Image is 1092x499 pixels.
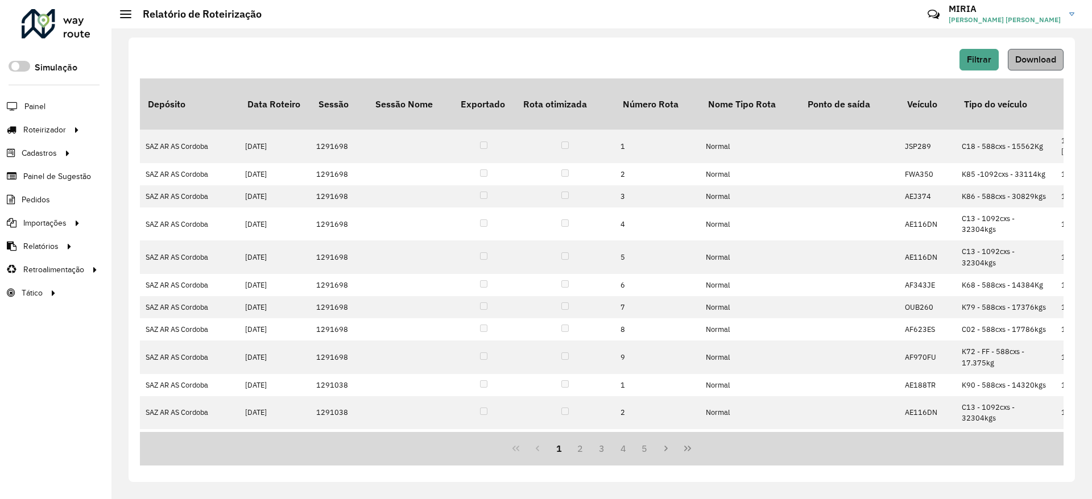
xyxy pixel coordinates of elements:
[1015,55,1056,64] span: Download
[239,396,311,429] td: [DATE]
[613,438,634,459] button: 4
[956,78,1056,130] th: Tipo do veículo
[239,340,311,373] td: [DATE]
[239,374,311,396] td: [DATE]
[22,194,50,206] span: Pedidos
[899,240,956,273] td: AE116DN
[956,296,1056,318] td: K79 - 588cxs - 17376kgs
[311,78,367,130] th: Sessão
[615,185,700,207] td: 3
[615,274,700,296] td: 6
[956,130,1056,163] td: C18 - 588cxs - 15562Kg
[899,163,956,185] td: FWA350
[700,396,800,429] td: Normal
[131,8,262,20] h2: Relatório de Roteirização
[311,185,367,207] td: 1291698
[899,340,956,373] td: AF970FU
[700,429,800,451] td: Normal
[239,207,311,240] td: [DATE]
[23,217,67,229] span: Importações
[956,396,1056,429] td: C13 - 1092cxs - 32304kgs
[899,396,956,429] td: AE116DN
[140,318,239,340] td: SAZ AR AS Cordoba
[23,240,59,252] span: Relatórios
[899,374,956,396] td: AE188TR
[1008,49,1064,70] button: Download
[35,61,77,74] label: Simulação
[956,340,1056,373] td: K72 - FF - 588cxs - 17.375kg
[23,171,91,182] span: Painel de Sugestão
[22,287,43,299] span: Tático
[140,207,239,240] td: SAZ AR AS Cordoba
[239,274,311,296] td: [DATE]
[140,163,239,185] td: SAZ AR AS Cordoba
[949,3,1061,14] h3: MIRIA
[453,78,515,130] th: Exportado
[569,438,591,459] button: 2
[591,438,613,459] button: 3
[921,2,946,27] a: Contato Rápido
[899,274,956,296] td: AF343JE
[634,438,656,459] button: 5
[700,240,800,273] td: Normal
[959,49,999,70] button: Filtrar
[700,185,800,207] td: Normal
[23,124,66,136] span: Roteirizador
[956,429,1056,451] td: K85 -1092cxs - 33114kg
[700,274,800,296] td: Normal
[899,296,956,318] td: OUB260
[615,340,700,373] td: 9
[311,163,367,185] td: 1291698
[700,296,800,318] td: Normal
[899,318,956,340] td: AF623ES
[24,101,45,113] span: Painel
[311,207,367,240] td: 1291698
[548,438,570,459] button: 1
[956,318,1056,340] td: C02 - 588cxs - 17786kgs
[22,147,57,159] span: Cadastros
[140,274,239,296] td: SAZ AR AS Cordoba
[239,78,311,130] th: Data Roteiro
[800,78,899,130] th: Ponto de saída
[677,438,698,459] button: Last Page
[140,396,239,429] td: SAZ AR AS Cordoba
[615,296,700,318] td: 7
[239,318,311,340] td: [DATE]
[700,318,800,340] td: Normal
[140,240,239,273] td: SAZ AR AS Cordoba
[615,374,700,396] td: 1
[311,130,367,163] td: 1291698
[956,207,1056,240] td: C13 - 1092cxs - 32304kgs
[140,296,239,318] td: SAZ AR AS Cordoba
[140,130,239,163] td: SAZ AR AS Cordoba
[23,264,84,276] span: Retroalimentação
[239,429,311,451] td: [DATE]
[311,340,367,373] td: 1291698
[615,240,700,273] td: 5
[615,78,700,130] th: Número Rota
[615,130,700,163] td: 1
[515,78,615,130] th: Rota otimizada
[140,185,239,207] td: SAZ AR AS Cordoba
[700,78,800,130] th: Nome Tipo Rota
[239,163,311,185] td: [DATE]
[311,396,367,429] td: 1291038
[311,274,367,296] td: 1291698
[956,240,1056,273] td: C13 - 1092cxs - 32304kgs
[140,340,239,373] td: SAZ AR AS Cordoba
[140,429,239,451] td: SAZ AR AS Cordoba
[311,318,367,340] td: 1291698
[239,185,311,207] td: [DATE]
[956,163,1056,185] td: K85 -1092cxs - 33114kg
[615,429,700,451] td: 3
[700,163,800,185] td: Normal
[615,396,700,429] td: 2
[615,318,700,340] td: 8
[956,185,1056,207] td: K86 - 588cxs - 30829kgs
[899,130,956,163] td: JSP289
[239,240,311,273] td: [DATE]
[956,374,1056,396] td: K90 - 588cxs - 14320kgs
[899,78,956,130] th: Veículo
[700,374,800,396] td: Normal
[140,78,239,130] th: Depósito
